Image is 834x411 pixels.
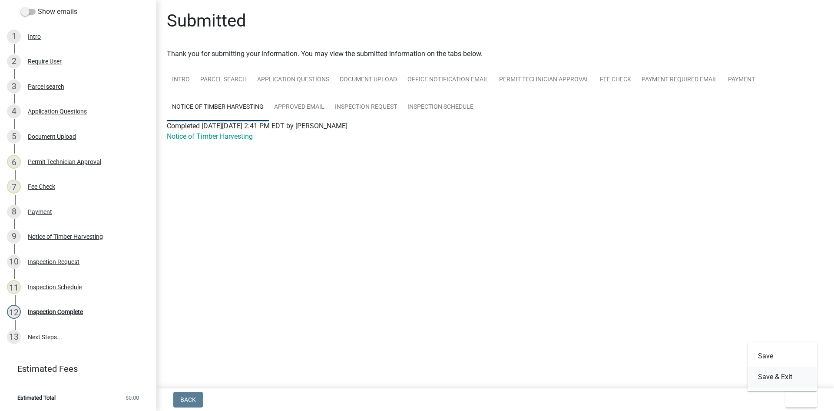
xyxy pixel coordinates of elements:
[7,155,21,169] div: 6
[7,330,21,344] div: 13
[494,66,595,94] a: Permit Technician Approval
[7,80,21,94] div: 3
[28,234,103,240] div: Notice of Timber Harvesting
[7,360,142,378] a: Estimated Fees
[7,205,21,219] div: 8
[723,66,760,94] a: Payment
[21,7,77,17] label: Show emails
[7,130,21,144] div: 5
[7,255,21,269] div: 10
[334,66,402,94] a: Document Upload
[28,134,76,140] div: Document Upload
[748,367,817,388] button: Save & Exit
[785,392,817,408] button: Exit
[28,284,82,290] div: Inspection Schedule
[195,66,252,94] a: Parcel search
[402,94,479,121] a: Inspection Schedule
[17,395,56,401] span: Estimated Total
[28,108,87,114] div: Application Questions
[180,396,196,403] span: Back
[748,342,817,391] div: Exit
[167,66,195,94] a: Intro
[7,230,21,244] div: 9
[167,49,824,59] div: Thank you for submitting your information. You may view the submitted information on the tabs below.
[167,132,253,140] a: Notice of Timber Harvesting
[167,122,347,130] span: Completed [DATE][DATE] 2:41 PM EDT by [PERSON_NAME]
[7,54,21,68] div: 2
[595,66,636,94] a: Fee Check
[792,396,805,403] span: Exit
[269,94,330,121] a: Approved Email
[28,259,79,265] div: Inspection Request
[126,395,139,401] span: $0.00
[167,10,246,31] h1: Submitted
[28,209,52,215] div: Payment
[636,66,723,94] a: Payment Required Email
[7,104,21,118] div: 4
[28,309,83,315] div: Inspection Complete
[28,58,62,64] div: Require User
[28,184,55,190] div: Fee Check
[7,305,21,319] div: 12
[402,66,494,94] a: Office Notification Email
[7,280,21,294] div: 11
[748,346,817,367] button: Save
[28,84,64,90] div: Parcel search
[28,33,41,40] div: Intro
[28,159,101,165] div: Permit Technician Approval
[252,66,334,94] a: Application Questions
[173,392,203,408] button: Back
[167,94,269,121] a: Notice of Timber Harvesting
[330,94,402,121] a: Inspection Request
[7,180,21,194] div: 7
[7,30,21,43] div: 1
